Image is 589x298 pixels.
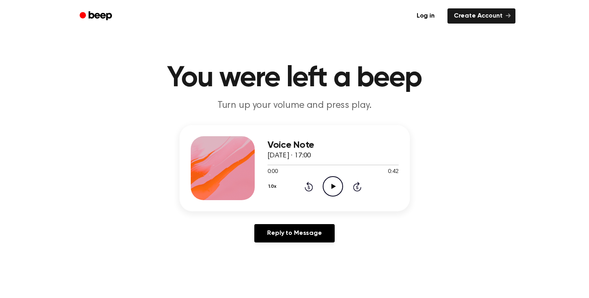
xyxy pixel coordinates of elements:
[447,8,515,24] a: Create Account
[268,168,278,176] span: 0:00
[254,224,334,242] a: Reply to Message
[268,180,280,193] button: 1.0x
[268,140,399,151] h3: Voice Note
[268,152,311,159] span: [DATE] · 17:00
[90,64,499,93] h1: You were left a beep
[74,8,119,24] a: Beep
[141,99,448,112] p: Turn up your volume and press play.
[388,168,398,176] span: 0:42
[409,7,443,25] a: Log in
